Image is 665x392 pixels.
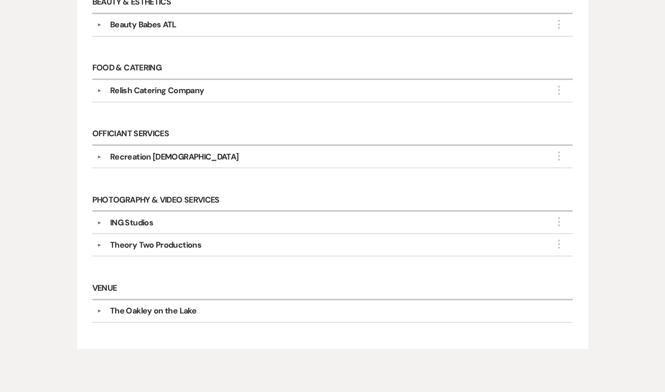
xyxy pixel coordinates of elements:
div: Theory Two Productions [110,239,201,251]
div: The Oakley on the Lake [110,305,196,317]
div: Relish Catering Company [110,85,204,97]
h6: Food & Catering [92,58,573,80]
div: Beauty Babes ATL [110,19,177,31]
button: ▼ [93,22,106,27]
button: ▼ [93,243,106,248]
button: ▼ [93,88,106,93]
button: ▼ [93,154,106,160]
button: ▼ [93,220,106,225]
h6: Venue [92,278,573,300]
div: ING Studios [110,217,153,229]
h6: Photography & Video Services [92,189,573,212]
button: ▼ [93,308,106,313]
h6: Officiant Services [92,124,573,146]
div: Recreation [DEMOGRAPHIC_DATA] [110,151,238,163]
